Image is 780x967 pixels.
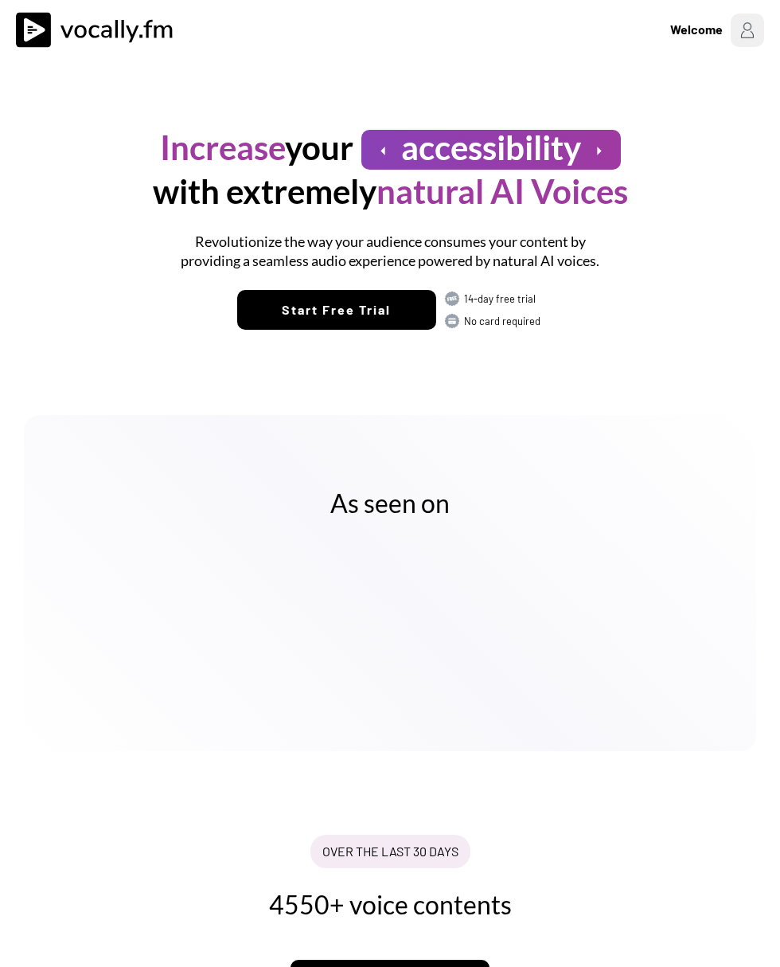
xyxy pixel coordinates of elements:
[444,313,460,329] img: CARD.svg
[373,141,393,161] button: arrow_left
[160,126,353,170] h1: your
[322,843,458,860] div: OVER THE LAST 30 DAYS
[464,314,544,328] div: No card required
[444,291,460,307] img: FREE.svg
[171,233,609,270] h1: Revolutionize the way your audience consumes your content by providing a seamless audio experienc...
[376,171,628,211] font: natural AI Voices
[76,487,704,520] h2: As seen on
[322,516,458,652] img: yH5BAEAAAAALAAAAAABAAEAAAIBRAA7
[16,12,183,48] img: vocally%20logo.svg
[589,141,609,161] button: arrow_right
[401,126,581,170] h1: accessibility
[102,516,237,652] img: yH5BAEAAAAALAAAAAABAAEAAAIBRAA7
[543,516,678,652] img: yH5BAEAAAAALAAAAAABAAEAAAIBRAA7
[160,127,285,167] font: Increase
[464,292,544,306] div: 14-day free trial
[237,290,436,330] button: Start Free Trial
[322,636,458,691] img: yH5BAEAAAAALAAAAAABAAEAAAIBRAA7
[153,170,628,213] h1: with extremely
[72,888,708,922] h2: 4550+ voice contents
[731,14,764,47] img: Profile%20Placeholder.png
[670,20,723,39] div: Welcome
